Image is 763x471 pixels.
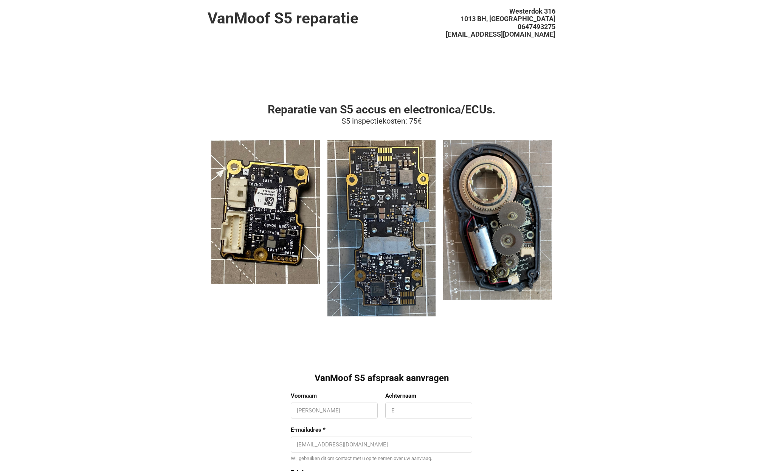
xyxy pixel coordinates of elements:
[208,10,381,27] h1: VanMoof S5 reparatie
[385,392,472,400] label: Achternaam
[461,15,555,23] span: 1013 BH, [GEOGRAPHIC_DATA]
[443,140,552,300] img: photo_2024-06-06_20-00-25_dgqhze.jpg
[211,140,320,284] img: photo_2024-06-06_20-01-49_vgp6y0.jpg
[391,407,466,414] input: Achternaam
[341,116,422,125] span: S5 inspectiekosten: 75€
[291,426,472,434] label: E-mailadres *
[327,140,436,316] img: photo_2024-06-06_20-00-19_libxdw.jpg
[297,441,466,448] input: E-mailadres *
[291,392,378,400] label: Voornaam
[297,407,372,414] input: Voornaam
[268,103,496,116] span: Reparatie van S5 accus en electronica/ECUs.
[509,7,555,15] span: Westerdok 316
[291,456,472,462] div: Wij gebruiken dit om contact met u op te nemen over uw aanvraag.
[291,372,472,384] div: VanMoof S5 afspraak aanvragen
[518,23,555,31] span: 0647493275
[446,30,555,38] span: [EMAIL_ADDRESS][DOMAIN_NAME]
